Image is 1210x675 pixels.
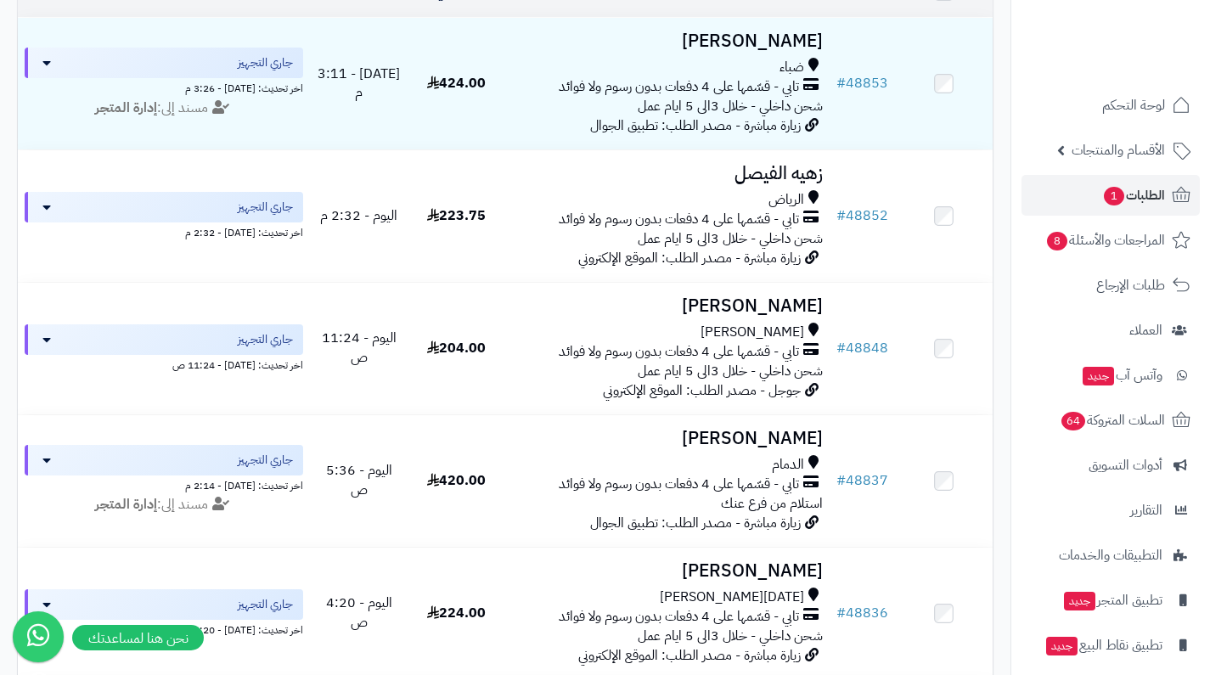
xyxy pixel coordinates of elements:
span: 223.75 [427,205,486,226]
span: [DATE] - 3:11 م [318,64,400,104]
span: زيارة مباشرة - مصدر الطلب: الموقع الإلكتروني [578,248,801,268]
div: مسند إلى: [12,98,316,118]
span: استلام من فرع عنك [721,493,823,514]
div: مسند إلى: [12,495,316,515]
a: #48852 [836,205,888,226]
span: 1 [1104,187,1124,205]
span: السلات المتروكة [1060,408,1165,432]
h3: [PERSON_NAME] [512,296,823,316]
span: الدمام [772,455,804,475]
span: # [836,205,846,226]
span: المراجعات والأسئلة [1045,228,1165,252]
h3: [PERSON_NAME] [512,31,823,51]
span: اليوم - 4:20 ص [326,593,392,633]
div: اخر تحديث: [DATE] - 2:32 م [25,222,303,240]
a: #48837 [836,470,888,491]
span: أدوات التسويق [1089,453,1162,477]
a: تطبيق نقاط البيعجديد [1021,625,1200,666]
span: الرياض [768,190,804,210]
span: اليوم - 2:32 م [320,205,397,226]
a: التقارير [1021,490,1200,531]
span: وآتس آب [1081,363,1162,387]
span: شحن داخلي - خلال 3الى 5 ايام عمل [638,361,823,381]
span: زيارة مباشرة - مصدر الطلب: تطبيق الجوال [590,115,801,136]
span: جاري التجهيز [238,452,293,469]
span: # [836,470,846,491]
span: تابي - قسّمها على 4 دفعات بدون رسوم ولا فوائد [559,475,799,494]
strong: إدارة المتجر [95,494,157,515]
span: جديد [1083,367,1114,385]
span: تابي - قسّمها على 4 دفعات بدون رسوم ولا فوائد [559,607,799,627]
span: شحن داخلي - خلال 3الى 5 ايام عمل [638,96,823,116]
a: وآتس آبجديد [1021,355,1200,396]
span: التطبيقات والخدمات [1059,543,1162,567]
span: الطلبات [1102,183,1165,207]
span: لوحة التحكم [1102,93,1165,117]
span: [PERSON_NAME] [701,323,804,342]
a: أدوات التسويق [1021,445,1200,486]
span: اليوم - 11:24 ص [322,328,397,368]
a: السلات المتروكة64 [1021,400,1200,441]
span: ضباء [779,58,804,77]
span: جاري التجهيز [238,331,293,348]
a: #48848 [836,338,888,358]
span: # [836,338,846,358]
span: جاري التجهيز [238,199,293,216]
span: جاري التجهيز [238,596,293,613]
span: 204.00 [427,338,486,358]
span: تابي - قسّمها على 4 دفعات بدون رسوم ولا فوائد [559,342,799,362]
span: تطبيق المتجر [1062,588,1162,612]
span: جديد [1064,592,1095,610]
h3: [PERSON_NAME] [512,429,823,448]
span: 424.00 [427,73,486,93]
span: شحن داخلي - خلال 3الى 5 ايام عمل [638,228,823,249]
span: تابي - قسّمها على 4 دفعات بدون رسوم ولا فوائد [559,210,799,229]
span: 64 [1061,412,1085,430]
a: التطبيقات والخدمات [1021,535,1200,576]
span: 224.00 [427,603,486,623]
span: اليوم - 5:36 ص [326,460,392,500]
div: اخر تحديث: [DATE] - 11:24 ص [25,355,303,373]
span: تابي - قسّمها على 4 دفعات بدون رسوم ولا فوائد [559,77,799,97]
strong: إدارة المتجر [95,98,157,118]
a: #48853 [836,73,888,93]
span: 8 [1047,232,1067,250]
span: [DATE][PERSON_NAME] [660,588,804,607]
span: زيارة مباشرة - مصدر الطلب: تطبيق الجوال [590,513,801,533]
h3: زهيه الفيصل [512,164,823,183]
span: زيارة مباشرة - مصدر الطلب: الموقع الإلكتروني [578,645,801,666]
span: جوجل - مصدر الطلب: الموقع الإلكتروني [603,380,801,401]
a: المراجعات والأسئلة8 [1021,220,1200,261]
a: الطلبات1 [1021,175,1200,216]
div: اخر تحديث: [DATE] - 4:20 ص [25,620,303,638]
span: 420.00 [427,470,486,491]
span: جديد [1046,637,1078,655]
span: الأقسام والمنتجات [1072,138,1165,162]
span: العملاء [1129,318,1162,342]
a: لوحة التحكم [1021,85,1200,126]
span: شحن داخلي - خلال 3الى 5 ايام عمل [638,626,823,646]
a: العملاء [1021,310,1200,351]
span: جاري التجهيز [238,54,293,71]
span: # [836,603,846,623]
div: اخر تحديث: [DATE] - 2:14 م [25,475,303,493]
a: تطبيق المتجرجديد [1021,580,1200,621]
div: اخر تحديث: [DATE] - 3:26 م [25,78,303,96]
a: طلبات الإرجاع [1021,265,1200,306]
span: # [836,73,846,93]
span: تطبيق نقاط البيع [1044,633,1162,657]
a: #48836 [836,603,888,623]
span: طلبات الإرجاع [1096,273,1165,297]
h3: [PERSON_NAME] [512,561,823,581]
span: التقارير [1130,498,1162,522]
